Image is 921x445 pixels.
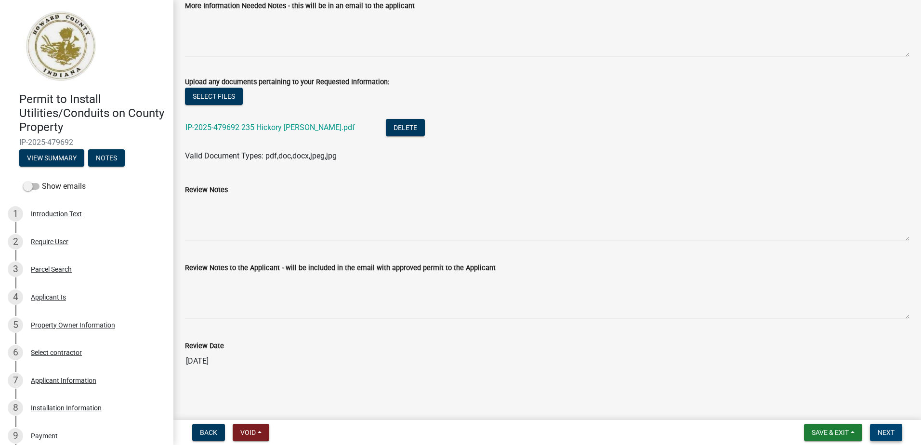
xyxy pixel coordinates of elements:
span: Next [878,429,895,436]
div: 7 [8,373,23,388]
wm-modal-confirm: Notes [88,155,125,163]
div: Payment [31,432,58,439]
button: Next [870,424,902,441]
label: Show emails [23,181,86,192]
img: Howard County, Indiana [19,10,102,82]
span: Save & Exit [812,429,849,436]
button: Notes [88,149,125,167]
div: Applicant Information [31,377,96,384]
div: 2 [8,234,23,249]
div: Parcel Search [31,266,72,273]
span: Valid Document Types: pdf,doc,docx,jpeg,jpg [185,151,337,160]
div: 5 [8,317,23,333]
label: Upload any documents pertaining to your Requested Information: [185,79,389,86]
wm-modal-confirm: Summary [19,155,84,163]
a: IP-2025-479692 235 Hickory [PERSON_NAME].pdf [185,123,355,132]
div: Installation Information [31,405,102,411]
div: 4 [8,289,23,305]
div: 9 [8,428,23,444]
div: Property Owner Information [31,322,115,328]
button: Back [192,424,225,441]
span: Void [240,429,256,436]
span: Back [200,429,217,436]
button: Select files [185,88,243,105]
span: IP-2025-479692 [19,138,154,147]
label: More Information Needed Notes - this will be in an email to the applicant [185,3,415,10]
div: Select contractor [31,349,82,356]
button: Save & Exit [804,424,862,441]
label: Review Notes [185,187,228,194]
div: 3 [8,262,23,277]
div: Applicant Is [31,294,66,301]
label: Review Notes to the Applicant - will be included in the email with approved permit to the Applicant [185,265,496,272]
div: 6 [8,345,23,360]
div: Require User [31,238,68,245]
button: View Summary [19,149,84,167]
label: Review Date [185,343,224,350]
h4: Permit to Install Utilities/Conduits on County Property [19,92,166,134]
div: 8 [8,400,23,416]
div: 1 [8,206,23,222]
div: Introduction Text [31,210,82,217]
button: Void [233,424,269,441]
wm-modal-confirm: Delete Document [386,124,425,133]
button: Delete [386,119,425,136]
